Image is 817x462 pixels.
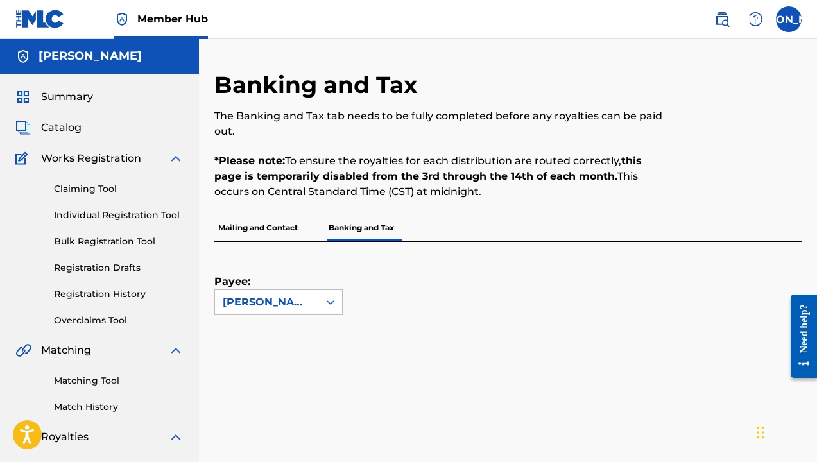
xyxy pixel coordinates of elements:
span: Summary [41,89,93,105]
p: The Banking and Tax tab needs to be fully completed before any royalties can be paid out. [214,108,667,139]
p: To ensure the royalties for each distribution are routed correctly, This occurs on Central Standa... [214,153,667,200]
a: Individual Registration Tool [54,209,184,222]
div: Drag [757,413,764,452]
a: Overclaims Tool [54,314,184,327]
img: expand [168,343,184,358]
img: expand [168,151,184,166]
img: Top Rightsholder [114,12,130,27]
a: SummarySummary [15,89,93,105]
a: Registration History [54,287,184,301]
img: MLC Logo [15,10,65,28]
img: Matching [15,343,31,358]
h5: Jude Amoah [39,49,142,64]
a: Matching Tool [54,374,184,388]
span: Matching [41,343,91,358]
p: Banking and Tax [325,214,398,241]
span: Catalog [41,120,82,135]
span: Works Registration [41,151,141,166]
iframe: Chat Widget [753,400,817,462]
p: Mailing and Contact [214,214,302,241]
div: Help [743,6,768,32]
a: CatalogCatalog [15,120,82,135]
img: expand [168,429,184,445]
h2: Banking and Tax [214,71,424,99]
label: Payee: [214,274,279,289]
div: [PERSON_NAME] [223,295,311,310]
strong: *Please note: [214,155,285,167]
img: help [748,12,763,27]
a: Public Search [709,6,735,32]
span: Royalties [41,429,89,445]
a: Bulk Registration Tool [54,235,184,248]
iframe: Resource Center [781,282,817,391]
img: Catalog [15,120,31,135]
a: Match History [54,400,184,414]
a: Registration Drafts [54,261,184,275]
img: Summary [15,89,31,105]
img: Accounts [15,49,31,64]
div: User Menu [776,6,802,32]
a: Claiming Tool [54,182,184,196]
img: Works Registration [15,151,32,166]
img: search [714,12,730,27]
span: Member Hub [137,12,208,26]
